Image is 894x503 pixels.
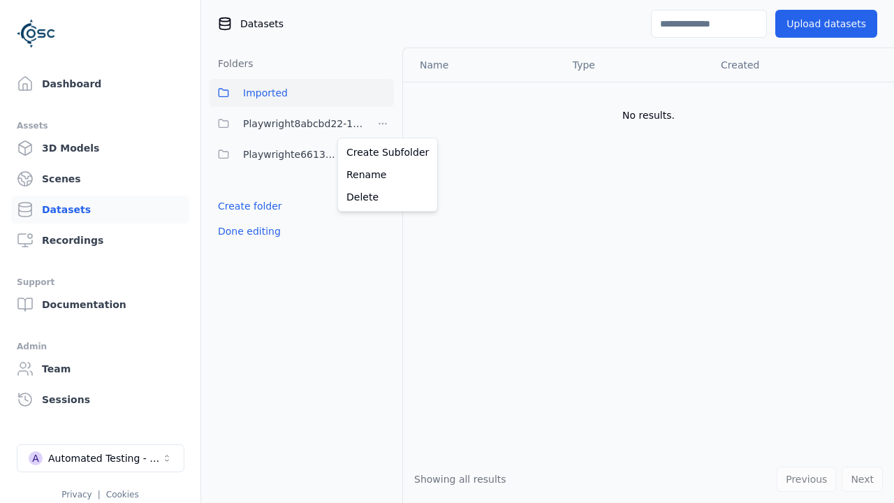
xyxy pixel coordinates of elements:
span: Playwright8abcbd22-1a0c-40d8-abd4-6d13fde46515 [243,115,363,132]
a: Team [11,355,189,383]
a: Sessions [11,386,189,414]
a: Datasets [11,196,189,224]
a: 3D Models [11,134,189,162]
span: Datasets [240,17,284,31]
div: A [29,451,43,465]
div: Admin [17,338,184,355]
span: Imported [243,85,288,101]
h3: Folders [210,57,254,71]
a: Create Subfolder [341,141,434,163]
a: Recordings [11,226,189,254]
div: Automated Testing - Playwright [48,451,161,465]
a: Scenes [11,165,189,193]
a: Rename [341,163,434,186]
span: Showing all results [414,474,506,485]
th: Created [710,48,872,82]
th: Name [403,48,562,82]
th: Type [562,48,710,82]
a: Privacy [61,490,91,500]
a: Cookies [106,490,139,500]
td: No results. [403,82,894,149]
a: Documentation [11,291,189,319]
button: Upload datasets [775,10,877,38]
button: Done editing [210,219,289,244]
div: Assets [17,117,184,134]
button: Select a workspace [17,444,184,472]
a: Dashboard [11,70,189,98]
a: Delete [341,186,434,208]
div: Support [17,274,184,291]
span: | [98,490,101,500]
a: Create folder [218,199,282,213]
span: Playwrighte6613b48-ca99-48b0-8426-e5f3339f1679 [243,146,341,163]
img: Logo [17,14,56,53]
